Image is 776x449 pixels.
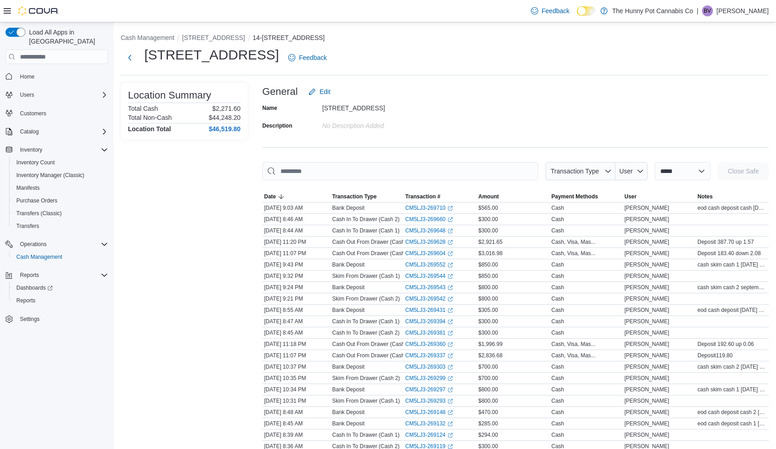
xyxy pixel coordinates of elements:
p: The Hunny Pot Cannabis Co [612,5,693,16]
span: $300.00 [478,318,498,325]
p: [PERSON_NAME] [717,5,769,16]
div: Cash [551,216,564,223]
div: [DATE] 9:32 PM [262,271,330,281]
div: [STREET_ADDRESS] [322,101,444,112]
button: Customers [2,107,112,120]
span: BV [704,5,711,16]
span: $300.00 [478,329,498,336]
span: [PERSON_NAME] [624,261,669,268]
span: Inventory Count [13,157,108,168]
button: Notes [696,191,769,202]
span: Home [20,73,34,80]
span: Customers [20,110,46,117]
p: Bank Deposit [332,261,364,268]
div: Cash [551,375,564,382]
svg: External link [447,217,453,222]
a: CM5LJ3-269604External link [405,250,453,257]
button: Manifests [9,182,112,194]
a: CM5LJ3-269381External link [405,329,453,336]
span: Transfers (Classic) [16,210,62,217]
div: Cash [551,318,564,325]
span: Inventory Manager (Classic) [16,172,84,179]
div: [DATE] 11:07 PM [262,350,330,361]
button: Reports [9,294,112,307]
span: Reports [16,270,108,281]
svg: External link [447,240,453,245]
p: Cash In To Drawer (Cash 1) [332,227,400,234]
svg: External link [447,353,453,359]
button: Cash Management [9,251,112,263]
span: Feedback [542,6,570,15]
span: [PERSON_NAME] [624,431,669,439]
a: Feedback [285,49,330,67]
p: Skim From Drawer (Cash 1) [332,272,400,280]
a: CM5LJ3-269148External link [405,409,453,416]
div: [DATE] 8:45 AM [262,327,330,338]
div: Cash [551,272,564,280]
div: Cash [551,227,564,234]
input: This is a search bar. As you type, the results lower in the page will automatically filter. [262,162,538,180]
a: Inventory Manager (Classic) [13,170,88,181]
h6: Total Non-Cash [128,114,172,121]
div: [DATE] 9:43 PM [262,259,330,270]
span: $850.00 [478,261,498,268]
svg: External link [447,387,453,393]
span: eod cash deposit cash 1 [DATE] 13x$20 2x$10 1x$5 total=$285 [697,420,767,427]
p: Skim From Drawer (Cash 2) [332,375,400,382]
nav: Complex example [5,66,108,349]
span: [PERSON_NAME] [624,238,669,246]
span: [PERSON_NAME] [624,204,669,212]
div: [DATE] 8:39 AM [262,429,330,440]
span: Dashboards [16,284,53,291]
p: Bank Deposit [332,284,364,291]
span: [PERSON_NAME] [624,284,669,291]
span: Users [16,89,108,100]
span: Operations [20,241,47,248]
span: cash skim cash 2 septemeber 2 2025 1x100 8x50 15x20 [697,284,767,291]
span: [PERSON_NAME] [624,352,669,359]
span: $2,921.65 [478,238,502,246]
svg: External link [447,228,453,234]
a: CM5LJ3-269552External link [405,261,453,268]
svg: External link [447,296,453,302]
div: [DATE] 10:31 PM [262,395,330,406]
a: CM5LJ3-269628External link [405,238,453,246]
button: Transfers [9,220,112,232]
a: Home [16,71,38,82]
svg: External link [447,251,453,257]
span: Cash Management [16,253,62,261]
a: CM5LJ3-269544External link [405,272,453,280]
p: Cash In To Drawer (Cash 1) [332,431,400,439]
span: [PERSON_NAME] [624,397,669,405]
p: Skim From Drawer (Cash 1) [332,397,400,405]
p: Bank Deposit [332,409,364,416]
span: [PERSON_NAME] [624,295,669,302]
span: Manifests [16,184,39,192]
button: Users [16,89,38,100]
span: $800.00 [478,397,498,405]
button: Catalog [16,126,42,137]
p: Bank Deposit [332,306,364,314]
button: Inventory [2,143,112,156]
input: Dark Mode [577,6,596,16]
span: eod cash deposit cash 2 [DATE] 2x$100 13x$20 1x$10 total=$470 [697,409,767,416]
a: CM5LJ3-269543External link [405,284,453,291]
span: Notes [697,193,712,200]
p: Cash Out From Drawer (Cash 2) [332,238,411,246]
span: $470.00 [478,409,498,416]
button: Purchase Orders [9,194,112,207]
span: $3,016.98 [478,250,502,257]
span: [PERSON_NAME] [624,363,669,370]
div: Cash [551,386,564,393]
a: Dashboards [9,281,112,294]
span: $285.00 [478,420,498,427]
span: Transaction # [405,193,440,200]
button: Reports [2,269,112,281]
svg: External link [447,410,453,415]
div: [DATE] 9:21 PM [262,293,330,304]
div: [DATE] 10:37 PM [262,361,330,372]
span: $305.00 [478,306,498,314]
span: Inventory Manager (Classic) [13,170,108,181]
svg: External link [447,308,453,313]
span: Catalog [16,126,108,137]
